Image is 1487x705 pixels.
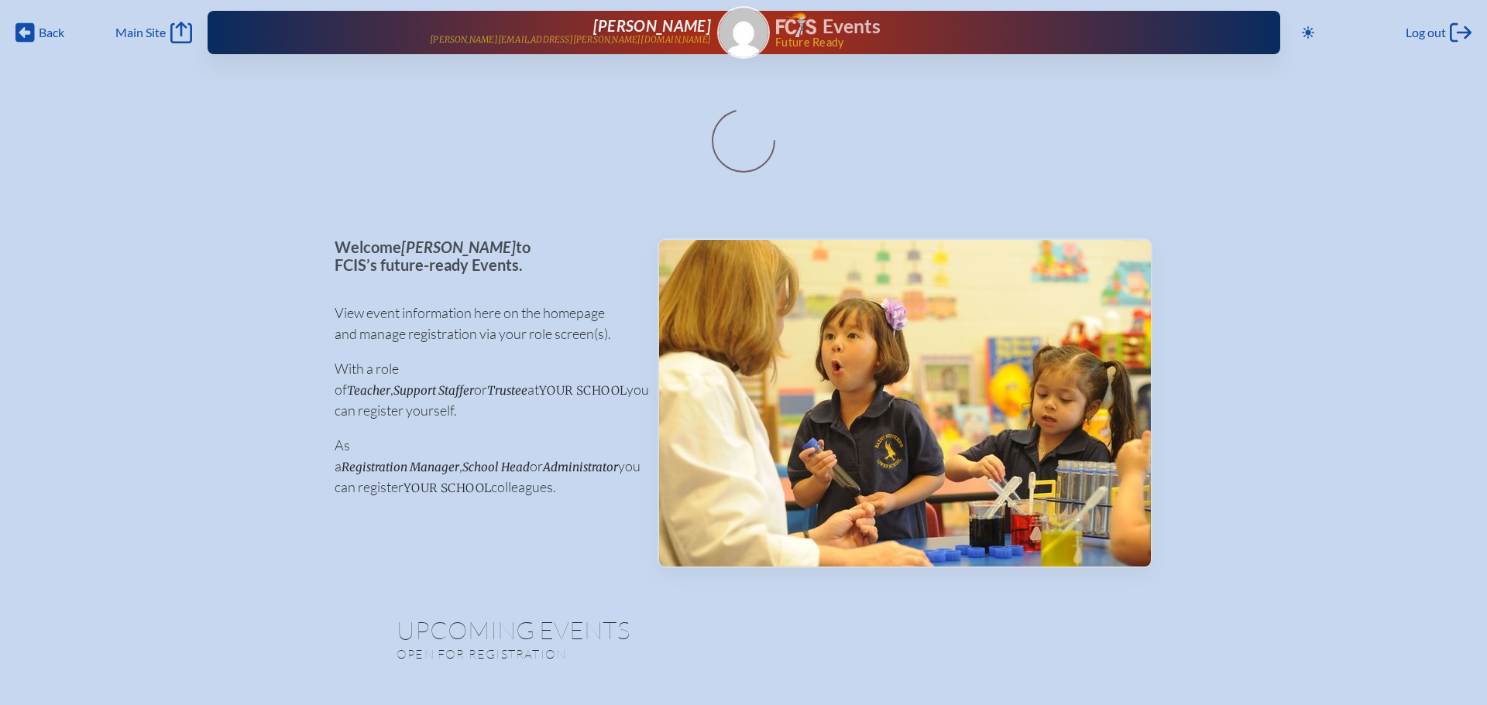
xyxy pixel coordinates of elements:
span: Administrator [543,460,618,474]
span: Back [39,25,64,40]
span: your school [539,383,627,398]
p: [PERSON_NAME][EMAIL_ADDRESS][PERSON_NAME][DOMAIN_NAME] [430,35,711,45]
span: Main Site [115,25,166,40]
a: Gravatar [717,6,770,59]
img: Gravatar [719,8,768,57]
img: Events [659,240,1151,566]
span: Support Staffer [393,383,474,398]
span: [PERSON_NAME] [401,238,516,256]
p: With a role of , or at you can register yourself. [335,358,633,421]
span: Future Ready [775,37,1231,48]
span: [PERSON_NAME] [593,16,711,35]
span: Log out [1406,25,1446,40]
span: School Head [462,460,530,474]
div: FCIS Events — Future ready [776,12,1231,48]
p: View event information here on the homepage and manage registration via your role screen(s). [335,303,633,344]
h1: Upcoming Events [397,618,1090,642]
a: [PERSON_NAME][PERSON_NAME][EMAIL_ADDRESS][PERSON_NAME][DOMAIN_NAME] [257,17,712,48]
span: Teacher [347,383,390,398]
p: As a , or you can register colleagues. [335,435,633,498]
a: Main Site [115,22,191,43]
p: Open for registration [397,646,805,662]
span: Registration Manager [342,460,459,474]
span: Trustee [487,383,527,398]
span: your school [404,481,491,495]
p: Welcome to FCIS’s future-ready Events. [335,238,633,273]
